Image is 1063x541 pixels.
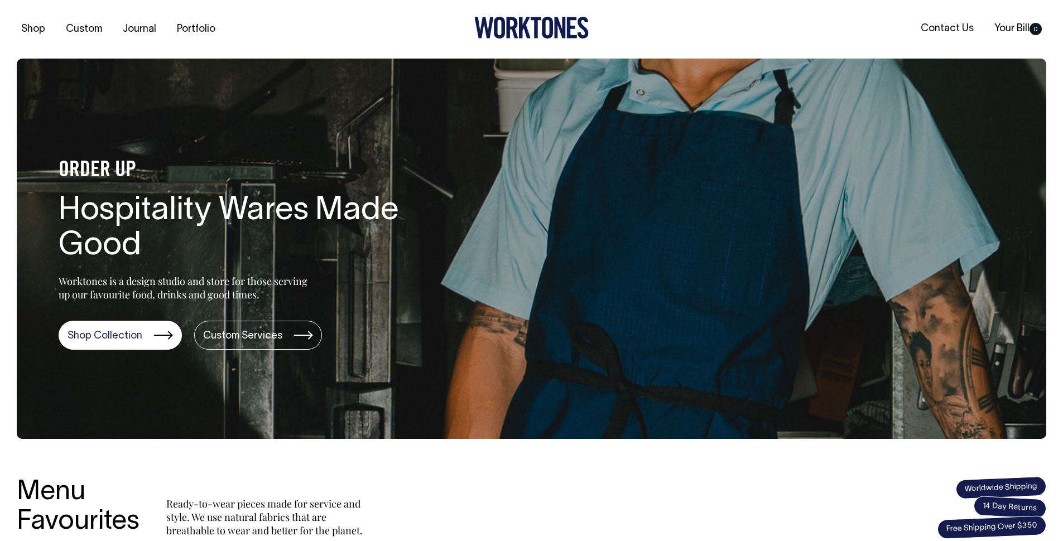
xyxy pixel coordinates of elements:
[118,20,161,38] a: Journal
[1030,23,1042,35] span: 0
[937,515,1046,539] span: Free Shipping Over $350
[59,274,312,301] p: Worktones is a design studio and store for those serving up our favourite food, drinks and good t...
[17,478,140,537] h3: Menu Favourites
[990,20,1046,38] a: Your Bill0
[172,20,220,38] a: Portfolio
[955,476,1046,499] span: Worldwide Shipping
[59,194,416,265] h1: Hospitality Wares Made Good
[166,497,367,537] p: Ready-to-wear pieces made for service and style. We use natural fabrics that are breathable to we...
[17,20,50,38] a: Shop
[61,20,107,38] a: Custom
[973,496,1047,519] span: 14 Day Returns
[916,20,978,38] a: Contact Us
[59,159,416,182] h4: ORDER UP
[59,321,182,350] a: Shop Collection
[194,321,322,350] a: Custom Services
